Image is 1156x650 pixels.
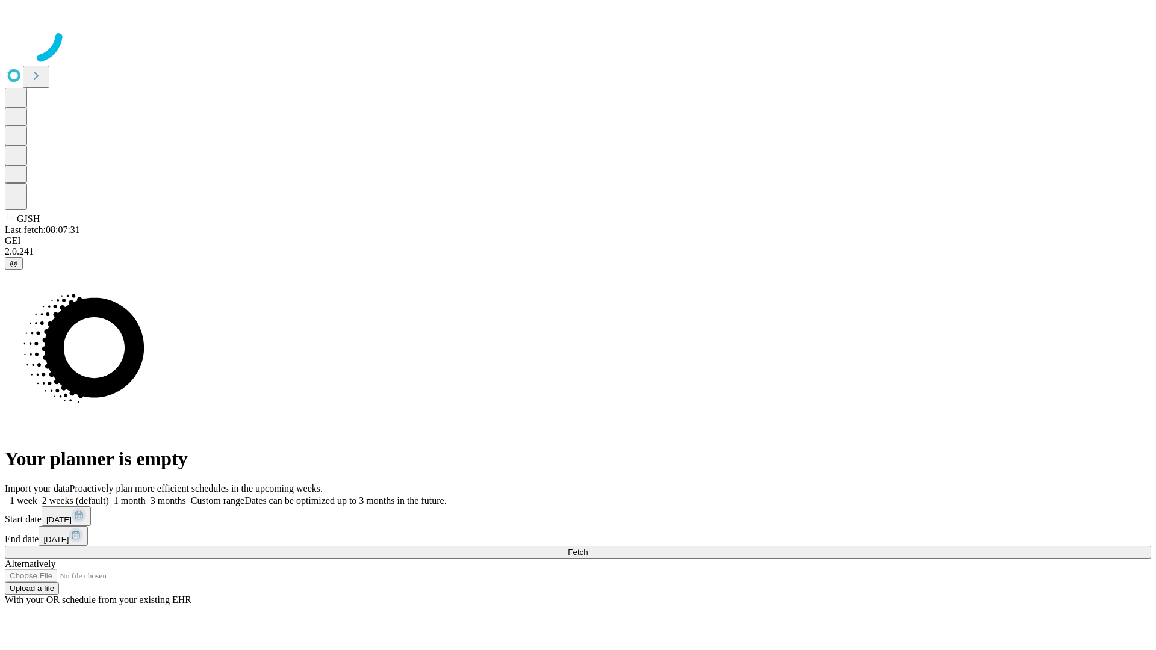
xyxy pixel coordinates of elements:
[5,448,1151,470] h1: Your planner is empty
[5,257,23,270] button: @
[42,506,91,526] button: [DATE]
[151,495,186,506] span: 3 months
[5,506,1151,526] div: Start date
[5,582,59,595] button: Upload a file
[43,535,69,544] span: [DATE]
[10,259,18,268] span: @
[244,495,446,506] span: Dates can be optimized up to 3 months in the future.
[5,224,80,235] span: Last fetch: 08:07:31
[42,495,109,506] span: 2 weeks (default)
[70,483,323,494] span: Proactively plan more efficient schedules in the upcoming weeks.
[39,526,88,546] button: [DATE]
[191,495,244,506] span: Custom range
[5,483,70,494] span: Import your data
[17,214,40,224] span: GJSH
[568,548,588,557] span: Fetch
[5,559,55,569] span: Alternatively
[114,495,146,506] span: 1 month
[5,246,1151,257] div: 2.0.241
[10,495,37,506] span: 1 week
[5,595,191,605] span: With your OR schedule from your existing EHR
[46,515,72,524] span: [DATE]
[5,235,1151,246] div: GEI
[5,546,1151,559] button: Fetch
[5,526,1151,546] div: End date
